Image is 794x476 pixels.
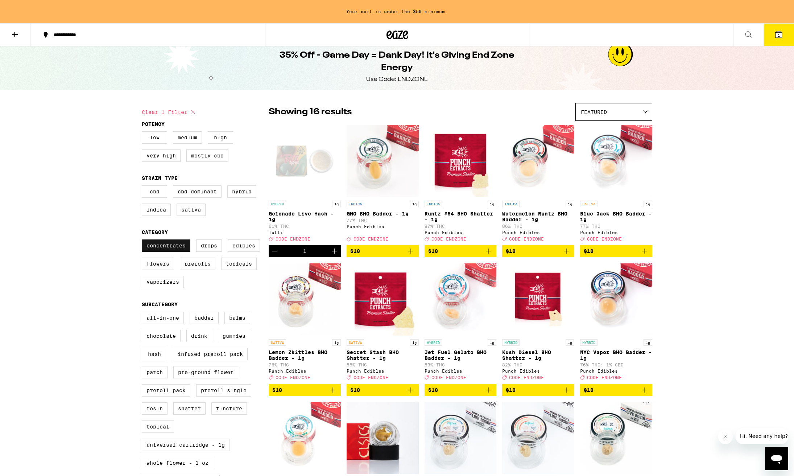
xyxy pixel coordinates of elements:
[425,369,497,373] div: Punch Edibles
[180,258,215,270] label: Prerolls
[644,339,652,346] p: 1g
[269,106,352,118] p: Showing 16 results
[142,103,198,121] button: Clear 1 filter
[224,312,250,324] label: Balms
[142,384,190,397] label: Preroll Pack
[142,402,168,415] label: Rosin
[173,131,202,144] label: Medium
[347,349,419,361] p: Secret Stash BHO Shatter - 1g
[332,201,341,207] p: 1g
[431,376,466,380] span: CODE ENDZONE
[269,201,286,207] p: HYBRID
[347,362,419,367] p: 88% THC
[580,384,652,396] button: Add to bag
[173,402,206,415] label: Shatter
[580,263,652,336] img: Punch Edibles - NYC Vapor BHO Badder - 1g
[580,211,652,222] p: Blue Jack BHO Badder - 1g
[580,124,652,197] img: Punch Edibles - Blue Jack BHO Badder - 1g
[269,339,286,346] p: SATIVA
[347,201,364,207] p: INDICA
[142,175,178,181] legend: Strain Type
[425,263,497,336] img: Punch Edibles - Jet Fuel Gelato BHO Badder - 1g
[502,124,574,245] a: Open page for Watermelon Runtz BHO Badder - 1g from Punch Edibles
[347,211,419,217] p: GMO BHO Badder - 1g
[425,339,442,346] p: HYBRID
[142,185,167,198] label: CBD
[177,204,206,216] label: Sativa
[272,387,282,393] span: $18
[190,312,219,324] label: Badder
[425,384,497,396] button: Add to bag
[269,230,341,235] div: Tutti
[347,124,419,197] img: Punch Edibles - GMO BHO Badder - 1g
[353,237,388,241] span: CODE ENDZONE
[347,402,419,475] img: CLSICS - Blaze Live Rosin - 1g
[350,248,360,254] span: $18
[186,330,212,342] label: Drink
[506,248,516,254] span: $18
[347,339,364,346] p: SATIVA
[142,457,213,469] label: Whole Flower - 1 oz
[425,211,497,222] p: Runtz #64 BHO Shatter - 1g
[502,211,574,222] p: Watermelon Runtz BHO Badder - 1g
[269,402,341,475] img: Punch Edibles - RS11 BHO Badder - 1g
[425,224,497,229] p: 87% THC
[644,201,652,207] p: 1g
[428,387,438,393] span: $18
[347,124,419,245] a: Open page for GMO BHO Badder - 1g from Punch Edibles
[425,201,442,207] p: INDICA
[502,263,574,336] img: Punch Edibles - Kush Diesel BHO Shatter - 1g
[303,248,306,254] div: 1
[142,204,171,216] label: Indica
[228,239,260,252] label: Edibles
[142,258,174,270] label: Flowers
[347,369,419,373] div: Punch Edibles
[580,230,652,235] div: Punch Edibles
[410,339,419,346] p: 1g
[581,109,607,115] span: Featured
[502,369,574,373] div: Punch Edibles
[502,230,574,235] div: Punch Edibles
[269,369,341,373] div: Punch Edibles
[425,362,497,367] p: 80% THC
[218,330,250,342] label: Gummies
[502,124,574,197] img: Punch Edibles - Watermelon Runtz BHO Badder - 1g
[328,245,341,257] button: Increment
[425,124,497,197] img: Punch Edibles - Runtz #64 BHO Shatter - 1g
[142,229,168,235] legend: Category
[580,245,652,257] button: Add to bag
[142,420,174,433] label: Topical
[208,131,233,144] label: High
[332,339,341,346] p: 1g
[276,376,310,380] span: CODE ENDZONE
[142,312,184,324] label: All-In-One
[142,330,181,342] label: Chocolate
[353,376,388,380] span: CODE ENDZONE
[142,239,190,252] label: Concentrates
[584,387,594,393] span: $18
[173,366,238,378] label: Pre-ground Flower
[580,349,652,361] p: NYC Vapor BHO Badder - 1g
[502,349,574,361] p: Kush Diesel BHO Shatter - 1g
[580,362,652,367] p: 76% THC: 1% CBD
[431,237,466,241] span: CODE ENDZONE
[502,201,520,207] p: INDICA
[566,339,574,346] p: 1g
[502,224,574,229] p: 86% THC
[425,402,497,475] img: Punch Edibles - Egyptian Grape Gas Live Rosin Badder - 1g
[347,224,419,229] div: Punch Edibles
[142,439,229,451] label: Universal Cartridge - 1g
[366,75,428,83] div: Use Code: ENDZONE
[269,263,341,383] a: Open page for Lemon Zkittles BHO Badder - 1g from Punch Edibles
[580,124,652,245] a: Open page for Blue Jack BHO Badder - 1g from Punch Edibles
[269,263,341,336] img: Punch Edibles - Lemon Zkittles BHO Badder - 1g
[173,348,248,360] label: Infused Preroll Pack
[425,245,497,257] button: Add to bag
[580,369,652,373] div: Punch Edibles
[566,201,574,207] p: 1g
[502,402,574,475] img: Punch Edibles - Strawberry Papaya Nectarine Live Rosin Badder - 1g
[580,201,597,207] p: SATIVA
[488,339,496,346] p: 1g
[347,245,419,257] button: Add to bag
[173,185,222,198] label: CBD Dominant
